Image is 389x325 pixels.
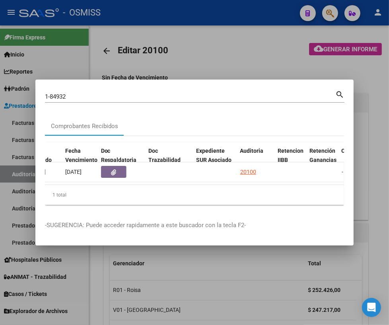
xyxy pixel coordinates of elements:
[146,142,193,177] datatable-header-cell: Doc Trazabilidad
[240,167,256,177] div: 20100
[98,142,146,177] datatable-header-cell: Doc Respaldatoria
[338,142,370,177] datatable-header-cell: OP
[149,148,181,163] span: Doc Trazabilidad
[193,142,237,177] datatable-header-cell: Expediente SUR Asociado
[362,298,381,317] div: Open Intercom Messenger
[335,89,344,99] mat-icon: search
[45,185,344,205] div: 1 total
[196,148,232,163] span: Expediente SUR Asociado
[342,148,349,154] span: OP
[278,148,304,163] span: Retencion IIBB
[65,169,82,175] span: [DATE]
[65,148,97,163] span: Fecha Vencimiento
[62,142,98,177] datatable-header-cell: Fecha Vencimiento
[237,142,275,177] datatable-header-cell: Auditoria
[51,122,118,131] div: Comprobantes Recibidos
[101,148,137,163] span: Doc Respaldatoria
[310,148,337,163] span: Retención Ganancias
[342,169,343,175] span: -
[307,142,338,177] datatable-header-cell: Retención Ganancias
[240,148,264,154] span: Auditoria
[275,142,307,177] datatable-header-cell: Retencion IIBB
[45,221,344,230] p: -SUGERENCIA: Puede acceder rapidamente a este buscador con la tecla F2-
